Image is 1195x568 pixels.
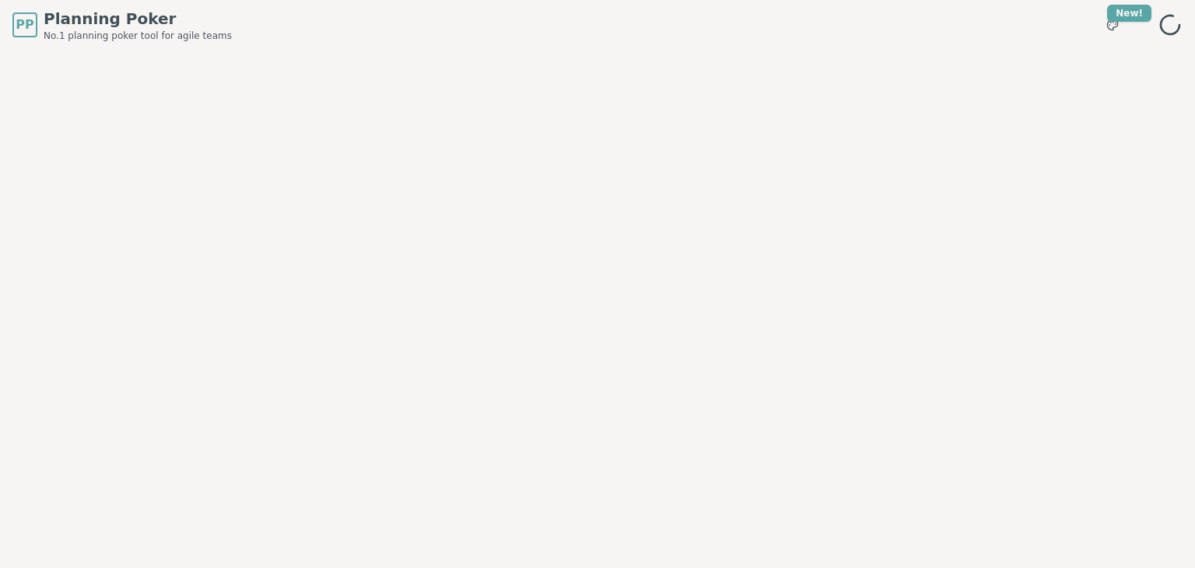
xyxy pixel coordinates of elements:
span: Planning Poker [44,8,232,30]
div: New! [1107,5,1151,22]
span: No.1 planning poker tool for agile teams [44,30,232,42]
a: PPPlanning PokerNo.1 planning poker tool for agile teams [12,8,232,42]
button: New! [1099,11,1127,39]
span: PP [16,16,33,34]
